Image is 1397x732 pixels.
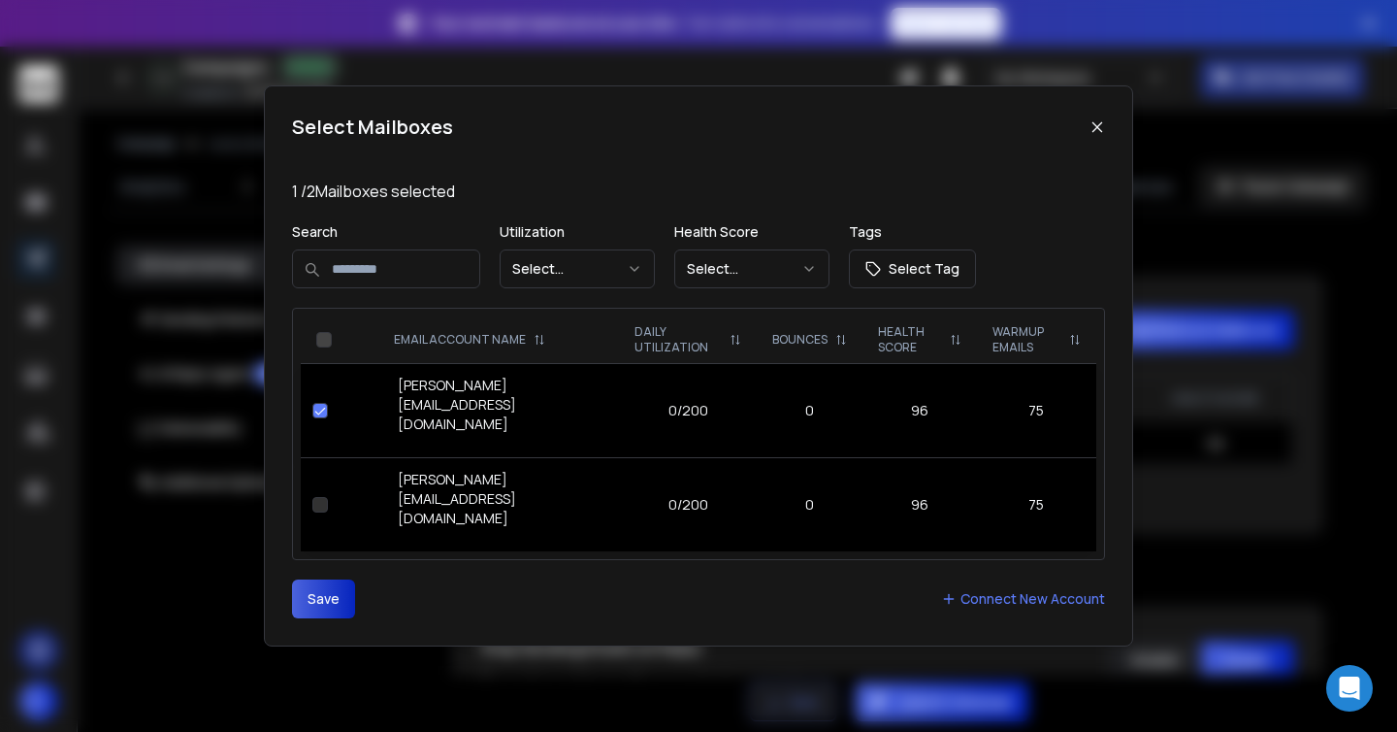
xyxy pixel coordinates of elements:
[292,180,1105,203] p: 1 / 2 Mailboxes selected
[292,114,453,141] h1: Select Mailboxes
[849,250,976,288] button: Select Tag
[674,250,829,288] button: Select...
[849,222,976,242] p: Tags
[1326,665,1373,712] div: Open Intercom Messenger
[500,222,655,242] p: Utilization
[292,222,480,242] p: Search
[674,222,829,242] p: Health Score
[500,250,655,288] button: Select...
